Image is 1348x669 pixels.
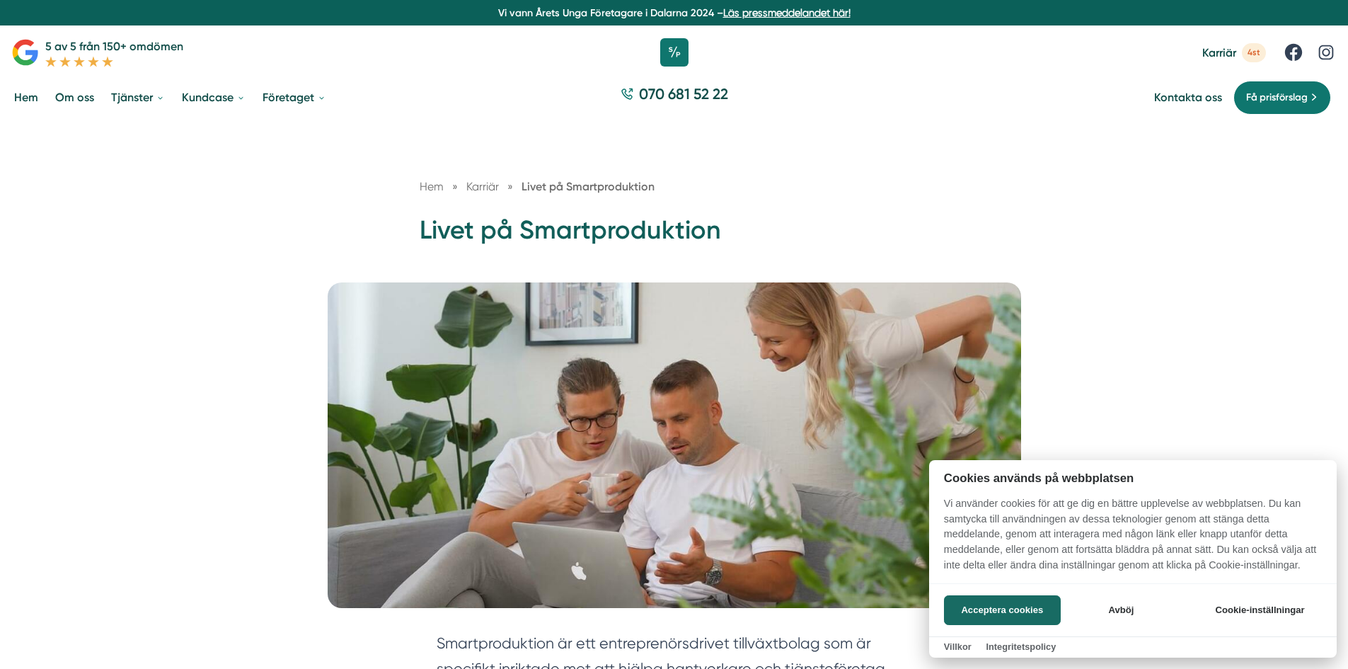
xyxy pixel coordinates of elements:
a: Villkor [944,641,972,652]
button: Avböj [1065,595,1177,625]
h2: Cookies används på webbplatsen [929,471,1337,485]
a: Integritetspolicy [986,641,1056,652]
button: Acceptera cookies [944,595,1061,625]
p: Vi använder cookies för att ge dig en bättre upplevelse av webbplatsen. Du kan samtycka till anvä... [929,496,1337,583]
button: Cookie-inställningar [1198,595,1322,625]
